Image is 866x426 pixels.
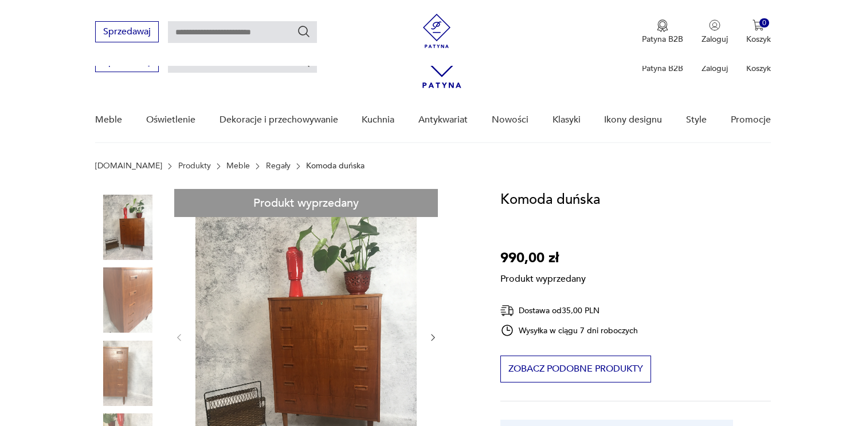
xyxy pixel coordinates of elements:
[642,63,683,74] p: Patyna B2B
[226,161,250,171] a: Meble
[746,19,771,45] button: 0Koszyk
[552,98,581,142] a: Klasyki
[420,14,454,48] img: Patyna - sklep z meblami i dekoracjami vintage
[146,98,195,142] a: Oświetlenie
[178,161,211,171] a: Produkty
[731,98,771,142] a: Promocje
[500,324,638,337] div: Wysyłka w ciągu 7 dni roboczych
[746,34,771,45] p: Koszyk
[362,98,394,142] a: Kuchnia
[686,98,707,142] a: Style
[500,247,586,269] p: 990,00 zł
[418,98,468,142] a: Antykwariat
[492,98,528,142] a: Nowości
[657,19,668,32] img: Ikona medalu
[500,303,514,318] img: Ikona dostawy
[759,18,769,28] div: 0
[642,19,683,45] button: Patyna B2B
[95,98,122,142] a: Meble
[95,29,159,37] a: Sprzedawaj
[709,19,720,31] img: Ikonka użytkownika
[95,21,159,42] button: Sprzedawaj
[702,63,728,74] p: Zaloguj
[500,356,651,382] button: Zobacz podobne produkty
[604,98,662,142] a: Ikony designu
[500,303,638,318] div: Dostawa od 35,00 PLN
[220,98,338,142] a: Dekoracje i przechowywanie
[642,34,683,45] p: Patyna B2B
[297,25,311,38] button: Szukaj
[642,19,683,45] a: Ikona medaluPatyna B2B
[702,19,728,45] button: Zaloguj
[266,161,291,171] a: Regały
[95,58,159,66] a: Sprzedawaj
[500,189,600,211] h1: Komoda duńska
[746,63,771,74] p: Koszyk
[753,19,764,31] img: Ikona koszyka
[500,269,586,285] p: Produkt wyprzedany
[306,161,365,171] p: Komoda duńska
[702,34,728,45] p: Zaloguj
[95,161,162,171] a: [DOMAIN_NAME]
